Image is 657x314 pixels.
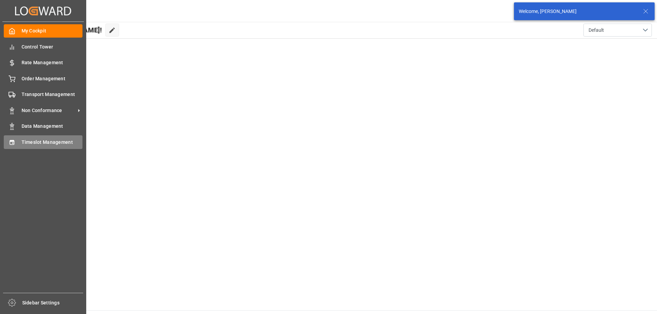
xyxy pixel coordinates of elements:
[22,43,83,51] span: Control Tower
[22,75,83,82] span: Order Management
[22,123,83,130] span: Data Management
[28,24,102,37] span: Hello [PERSON_NAME]!
[22,27,83,35] span: My Cockpit
[22,59,83,66] span: Rate Management
[22,139,83,146] span: Timeslot Management
[589,27,604,34] span: Default
[4,56,82,69] a: Rate Management
[4,24,82,38] a: My Cockpit
[22,299,83,306] span: Sidebar Settings
[4,72,82,85] a: Order Management
[4,120,82,133] a: Data Management
[4,135,82,149] a: Timeslot Management
[519,8,636,15] div: Welcome, [PERSON_NAME]
[22,91,83,98] span: Transport Management
[4,88,82,101] a: Transport Management
[583,24,652,37] button: open menu
[22,107,76,114] span: Non Conformance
